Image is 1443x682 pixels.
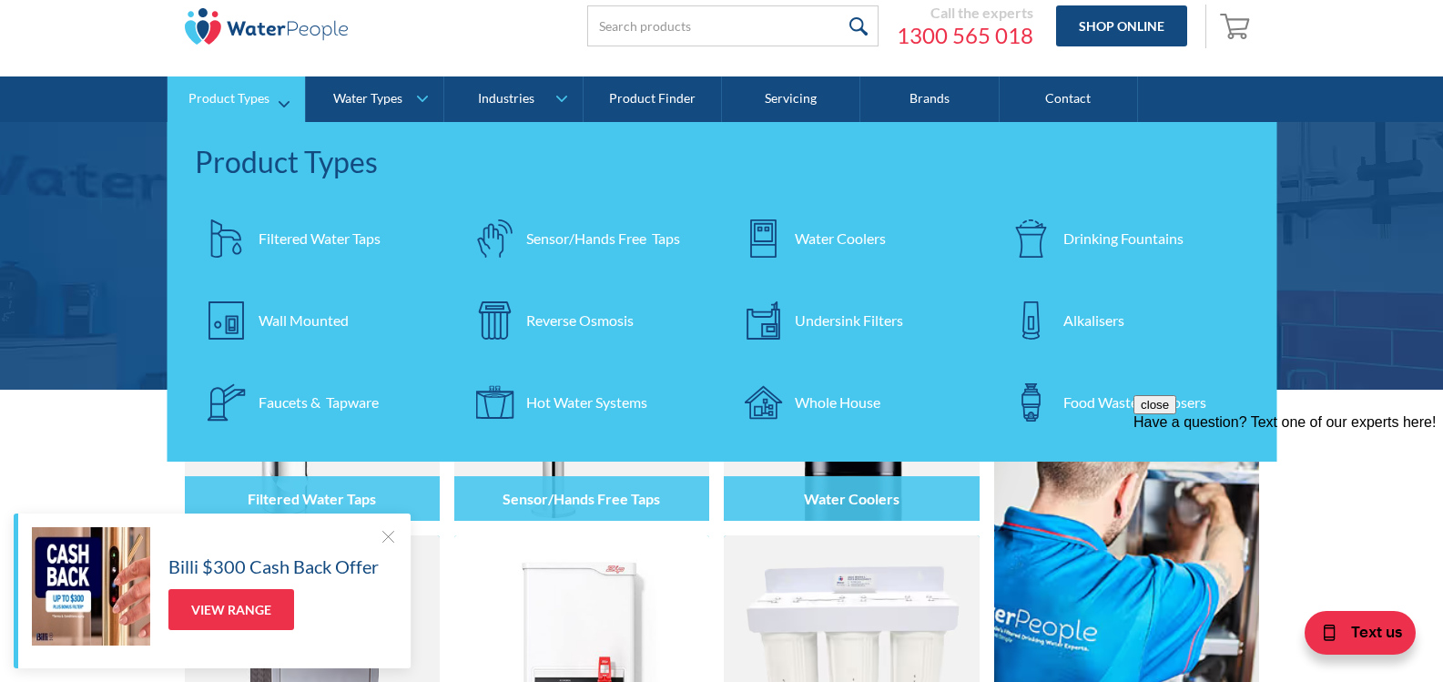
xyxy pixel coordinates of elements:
[462,289,713,352] a: Reverse Osmosis
[795,228,886,249] div: Water Coolers
[731,207,981,270] a: Water Coolers
[1000,76,1138,122] a: Contact
[795,310,903,331] div: Undersink Filters
[168,553,379,580] h5: Billi $300 Cash Back Offer
[897,22,1033,49] a: 1300 565 018
[1220,11,1255,40] img: shopping cart
[333,91,402,107] div: Water Types
[168,76,305,122] a: Product Types
[259,310,349,331] div: Wall Mounted
[526,310,634,331] div: Reverse Osmosis
[188,91,269,107] div: Product Types
[168,122,1277,462] nav: Product Types
[462,207,713,270] a: Sensor/Hands Free Taps
[795,392,880,413] div: Whole House
[185,8,349,45] img: The Water People
[804,490,899,507] h4: Water Coolers
[1000,371,1250,434] a: Food Waste Disposers
[478,91,534,107] div: Industries
[1056,5,1187,46] a: Shop Online
[259,228,381,249] div: Filtered Water Taps
[526,228,680,249] div: Sensor/Hands Free Taps
[248,490,376,507] h4: Filtered Water Taps
[860,76,999,122] a: Brands
[462,371,713,434] a: Hot Water Systems
[1063,228,1184,249] div: Drinking Fountains
[1063,392,1206,413] div: Food Waste Disposers
[897,4,1033,22] div: Call the experts
[503,490,660,507] h4: Sensor/Hands Free Taps
[1261,591,1443,682] iframe: podium webchat widget bubble
[168,589,294,630] a: View Range
[722,76,860,122] a: Servicing
[32,527,150,646] img: Billi $300 Cash Back Offer
[584,76,722,122] a: Product Finder
[306,76,443,122] a: Water Types
[1133,395,1443,614] iframe: podium webchat widget prompt
[1000,289,1250,352] a: Alkalisers
[1215,5,1259,48] a: Open empty cart
[731,371,981,434] a: Whole House
[259,392,379,413] div: Faucets & Tapware
[195,371,445,434] a: Faucets & Tapware
[195,289,445,352] a: Wall Mounted
[195,207,445,270] a: Filtered Water Taps
[526,392,647,413] div: Hot Water Systems
[444,76,582,122] a: Industries
[731,289,981,352] a: Undersink Filters
[195,140,1250,184] div: Product Types
[1063,310,1124,331] div: Alkalisers
[587,5,879,46] input: Search products
[1000,207,1250,270] a: Drinking Fountains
